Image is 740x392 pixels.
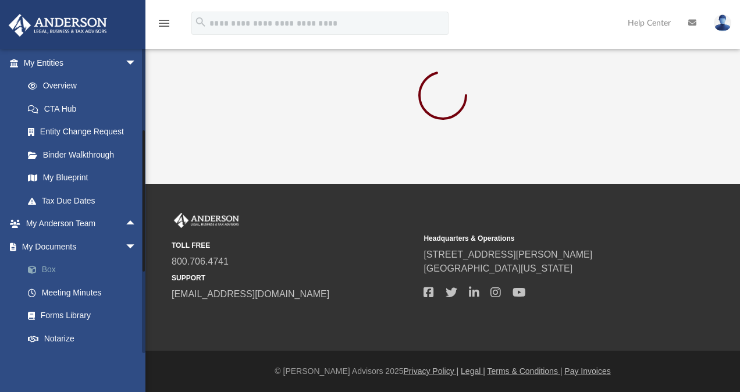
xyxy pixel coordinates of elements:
[5,14,111,37] img: Anderson Advisors Platinum Portal
[172,256,229,266] a: 800.706.4741
[172,240,415,251] small: TOLL FREE
[16,120,154,144] a: Entity Change Request
[16,143,154,166] a: Binder Walkthrough
[16,327,154,350] a: Notarize
[194,16,207,28] i: search
[16,97,154,120] a: CTA Hub
[424,250,592,259] a: [STREET_ADDRESS][PERSON_NAME]
[564,366,610,376] a: Pay Invoices
[8,350,148,373] a: Online Learningarrow_drop_down
[125,235,148,259] span: arrow_drop_down
[125,51,148,75] span: arrow_drop_down
[16,189,154,212] a: Tax Due Dates
[8,212,148,236] a: My Anderson Teamarrow_drop_up
[8,51,154,74] a: My Entitiesarrow_drop_down
[145,365,740,377] div: © [PERSON_NAME] Advisors 2025
[172,289,329,299] a: [EMAIL_ADDRESS][DOMAIN_NAME]
[16,304,148,327] a: Forms Library
[157,22,171,30] a: menu
[125,350,148,374] span: arrow_drop_down
[404,366,459,376] a: Privacy Policy |
[172,273,415,283] small: SUPPORT
[488,366,563,376] a: Terms & Conditions |
[172,213,241,228] img: Anderson Advisors Platinum Portal
[16,166,148,190] a: My Blueprint
[16,281,154,304] a: Meeting Minutes
[157,16,171,30] i: menu
[16,258,154,281] a: Box
[714,15,731,31] img: User Pic
[424,233,667,244] small: Headquarters & Operations
[125,212,148,236] span: arrow_drop_up
[16,74,154,98] a: Overview
[8,235,154,258] a: My Documentsarrow_drop_down
[424,263,572,273] a: [GEOGRAPHIC_DATA][US_STATE]
[461,366,485,376] a: Legal |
